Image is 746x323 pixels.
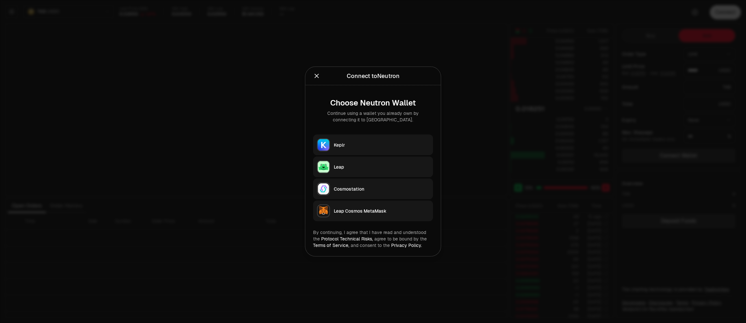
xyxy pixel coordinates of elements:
div: Connect to Neutron [347,72,400,81]
div: Choose Neutron Wallet [318,98,428,107]
img: Leap Cosmos MetaMask [318,205,329,217]
div: Cosmostation [334,186,429,192]
button: Close [313,72,320,81]
button: CosmostationCosmostation [313,179,433,199]
button: Leap Cosmos MetaMaskLeap Cosmos MetaMask [313,201,433,221]
a: Terms of Service, [313,242,349,248]
div: By continuing, I agree that I have read and understood the agree to be bound by the and consent t... [313,229,433,249]
button: LeapLeap [313,157,433,177]
a: Privacy Policy. [391,242,422,248]
img: Cosmostation [318,183,329,195]
div: Continue using a wallet you already own by connecting it to [GEOGRAPHIC_DATA]. [318,110,428,123]
div: Leap Cosmos MetaMask [334,208,429,214]
button: KeplrKeplr [313,135,433,155]
img: Keplr [318,139,329,151]
div: Keplr [334,142,429,148]
img: Leap [318,161,329,173]
a: Protocol Technical Risks, [321,236,373,242]
div: Leap [334,164,429,170]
